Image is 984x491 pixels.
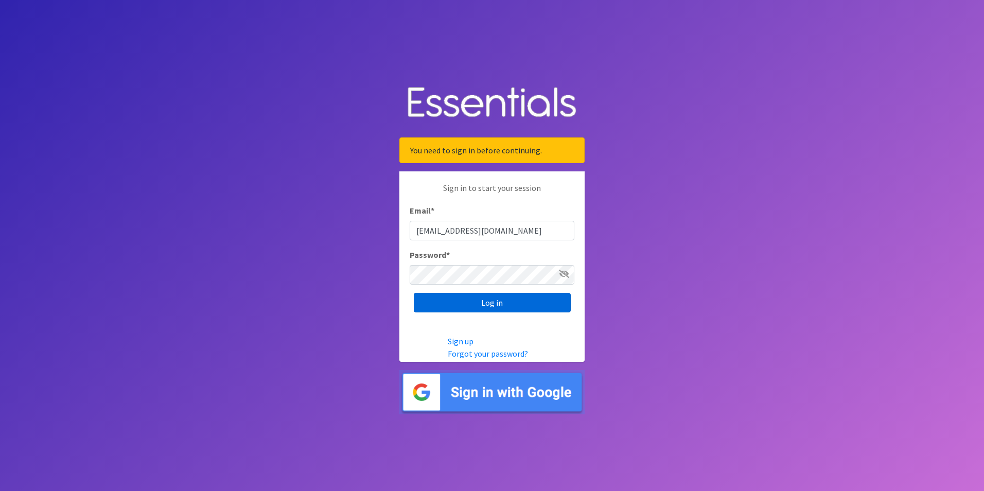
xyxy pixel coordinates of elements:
abbr: required [431,205,434,216]
label: Email [410,204,434,217]
label: Password [410,249,450,261]
div: You need to sign in before continuing. [399,137,585,163]
p: Sign in to start your session [410,182,574,204]
img: Human Essentials [399,77,585,130]
abbr: required [446,250,450,260]
img: Sign in with Google [399,370,585,415]
a: Forgot your password? [448,348,528,359]
a: Sign up [448,336,473,346]
input: Log in [414,293,571,312]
